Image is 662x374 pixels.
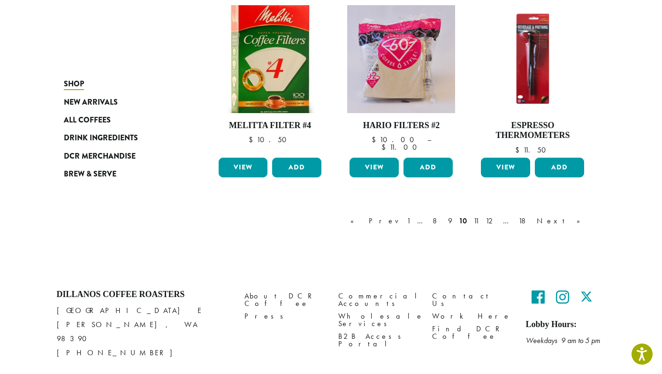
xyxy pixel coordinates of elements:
bdi: 11.00 [381,142,421,152]
span: DCR Merchandise [64,151,136,162]
a: Brew & Serve [64,165,176,183]
a: New Arrivals [64,93,176,111]
em: Weekdays 9 am to 5 pm [526,336,600,345]
img: DCR_HARIO_FILTERS_600x600px-300x300.jpg [347,5,455,113]
span: Brew & Serve [64,168,116,180]
h5: Lobby Hours: [526,320,606,330]
a: B2B Access Portal [338,330,418,350]
a: 8 [431,215,443,227]
a: View [219,158,268,177]
a: 11 [472,215,481,227]
a: Contact Us [432,290,512,310]
bdi: 10.50 [249,135,291,145]
a: DCR Merchandise [64,147,176,165]
img: 4-Cone-Filters-300x300.jpg [216,5,324,113]
a: View [481,158,530,177]
a: Shop [64,75,176,93]
p: [GEOGRAPHIC_DATA] E [PERSON_NAME], WA 98390 [PHONE_NUMBER] [57,304,230,360]
span: New Arrivals [64,97,118,108]
h4: Hario Filters #2 [347,121,455,131]
h4: Melitta Filter #4 [216,121,324,131]
a: View [350,158,399,177]
img: BeverageFrothingThermometer_LG-300x300.png [479,5,586,113]
a: All Coffees [64,111,176,129]
a: … [415,215,428,227]
span: $ [515,145,523,155]
a: 1 [405,215,412,227]
a: « Prev [349,215,402,227]
span: $ [381,142,389,152]
a: Espresso Thermometers $11.50 [479,5,586,154]
button: Add [403,158,453,177]
span: – [427,135,431,145]
a: Work Here [432,310,512,322]
a: Next » [535,215,589,227]
a: Drink Ingredients [64,129,176,147]
a: 12 [484,215,498,227]
button: Add [272,158,321,177]
span: Drink Ingredients [64,132,138,144]
a: Press [244,310,324,322]
a: About DCR Coffee [244,290,324,310]
a: Hario Filters #2 [347,5,455,154]
bdi: 11.50 [515,145,550,155]
h4: Dillanos Coffee Roasters [57,290,230,300]
span: Shop [64,78,84,90]
a: Find DCR Coffee [432,322,512,343]
span: All Coffees [64,114,111,126]
bdi: 10.00 [372,135,419,145]
a: … [501,215,514,227]
a: 9 [446,215,454,227]
a: 10 [457,215,469,227]
a: Melitta Filter #4 $10.50 [216,5,324,154]
a: Wholesale Services [338,310,418,330]
h4: Espresso Thermometers [479,121,586,141]
a: 18 [517,215,532,227]
span: $ [249,135,257,145]
button: Add [535,158,584,177]
span: $ [372,135,380,145]
a: Commercial Accounts [338,290,418,310]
